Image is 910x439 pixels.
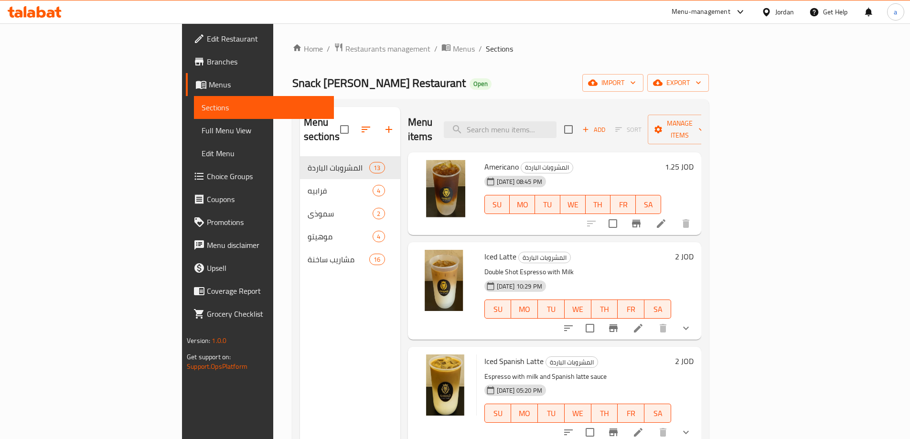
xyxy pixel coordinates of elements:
[493,386,546,395] span: [DATE] 05:20 PM
[369,254,385,265] div: items
[582,74,643,92] button: import
[408,115,433,144] h2: Menu items
[644,404,671,423] button: SA
[565,300,591,319] button: WE
[484,195,510,214] button: SU
[334,119,354,139] span: Select all sections
[194,96,334,119] a: Sections
[610,195,636,214] button: FR
[202,148,326,159] span: Edit Menu
[648,115,712,144] button: Manage items
[581,124,607,135] span: Add
[207,239,326,251] span: Menu disclaimer
[591,404,618,423] button: TH
[558,119,578,139] span: Select section
[644,300,671,319] button: SA
[568,407,588,420] span: WE
[434,43,438,54] li: /
[186,279,334,302] a: Coverage Report
[590,77,636,89] span: import
[186,188,334,211] a: Coupons
[652,317,674,340] button: delete
[416,250,477,311] img: Iced Latte
[444,121,557,138] input: search
[373,185,385,196] div: items
[674,212,697,235] button: delete
[377,118,400,141] button: Add section
[538,300,565,319] button: TU
[647,74,709,92] button: export
[511,404,538,423] button: MO
[186,257,334,279] a: Upsell
[479,43,482,54] li: /
[665,160,694,173] h6: 1.25 JOD
[632,427,644,438] a: Edit menu item
[300,152,400,275] nav: Menu sections
[308,254,370,265] div: مشاريب ساخنة
[564,198,582,212] span: WE
[354,118,377,141] span: Sort sections
[292,72,466,94] span: Snack [PERSON_NAME] Restaurant
[680,427,692,438] svg: Show Choices
[207,56,326,67] span: Branches
[539,198,557,212] span: TU
[186,73,334,96] a: Menus
[672,6,730,18] div: Menu-management
[187,351,231,363] span: Get support on:
[373,186,384,195] span: 4
[300,248,400,271] div: مشاريب ساخنة16
[308,208,373,219] span: سموذي
[187,360,247,373] a: Support.OpsPlatform
[186,27,334,50] a: Edit Restaurant
[370,163,384,172] span: 13
[453,43,475,54] span: Menus
[373,231,385,242] div: items
[560,195,586,214] button: WE
[186,302,334,325] a: Grocery Checklist
[680,322,692,334] svg: Show Choices
[535,195,560,214] button: TU
[489,302,508,316] span: SU
[484,266,671,278] p: Double Shot Espresso with Milk
[546,356,598,368] div: المشروبات الباردة
[416,160,477,221] img: Americano
[470,78,492,90] div: Open
[441,43,475,55] a: Menus
[515,407,534,420] span: MO
[514,198,531,212] span: MO
[625,212,648,235] button: Branch-specific-item
[300,225,400,248] div: موهيتو4
[369,162,385,173] div: items
[589,198,607,212] span: TH
[621,407,641,420] span: FR
[416,354,477,416] img: Iced Spanish Latte
[373,209,384,218] span: 2
[603,214,623,234] span: Select to update
[300,179,400,202] div: فرابيه4
[586,195,611,214] button: TH
[187,334,210,347] span: Version:
[489,198,506,212] span: SU
[207,216,326,228] span: Promotions
[209,79,326,90] span: Menus
[484,354,544,368] span: Iced Spanish Latte
[542,302,561,316] span: TU
[515,302,534,316] span: MO
[621,302,641,316] span: FR
[334,43,430,55] a: Restaurants management
[578,122,609,137] span: Add item
[207,193,326,205] span: Coupons
[373,208,385,219] div: items
[370,255,384,264] span: 16
[194,119,334,142] a: Full Menu View
[618,404,644,423] button: FR
[675,250,694,263] h6: 2 JOD
[292,43,709,55] nav: breadcrumb
[308,162,370,173] span: المشروبات الباردة
[614,198,632,212] span: FR
[186,50,334,73] a: Branches
[542,407,561,420] span: TU
[202,102,326,113] span: Sections
[511,300,538,319] button: MO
